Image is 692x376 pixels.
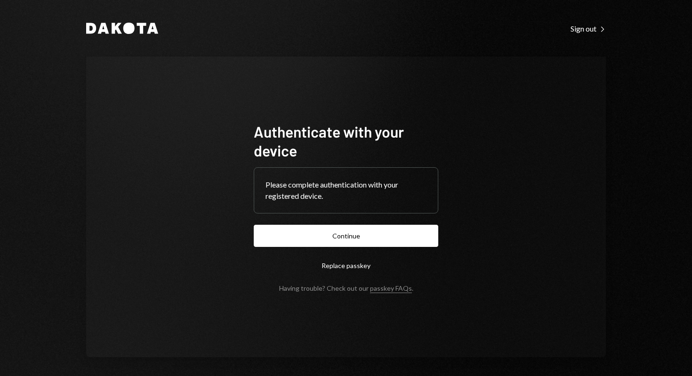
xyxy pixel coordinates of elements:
a: passkey FAQs [370,284,412,293]
h1: Authenticate with your device [254,122,438,160]
div: Sign out [571,24,606,33]
div: Please complete authentication with your registered device. [266,179,426,202]
button: Replace passkey [254,254,438,277]
button: Continue [254,225,438,247]
a: Sign out [571,23,606,33]
div: Having trouble? Check out our . [279,284,413,292]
